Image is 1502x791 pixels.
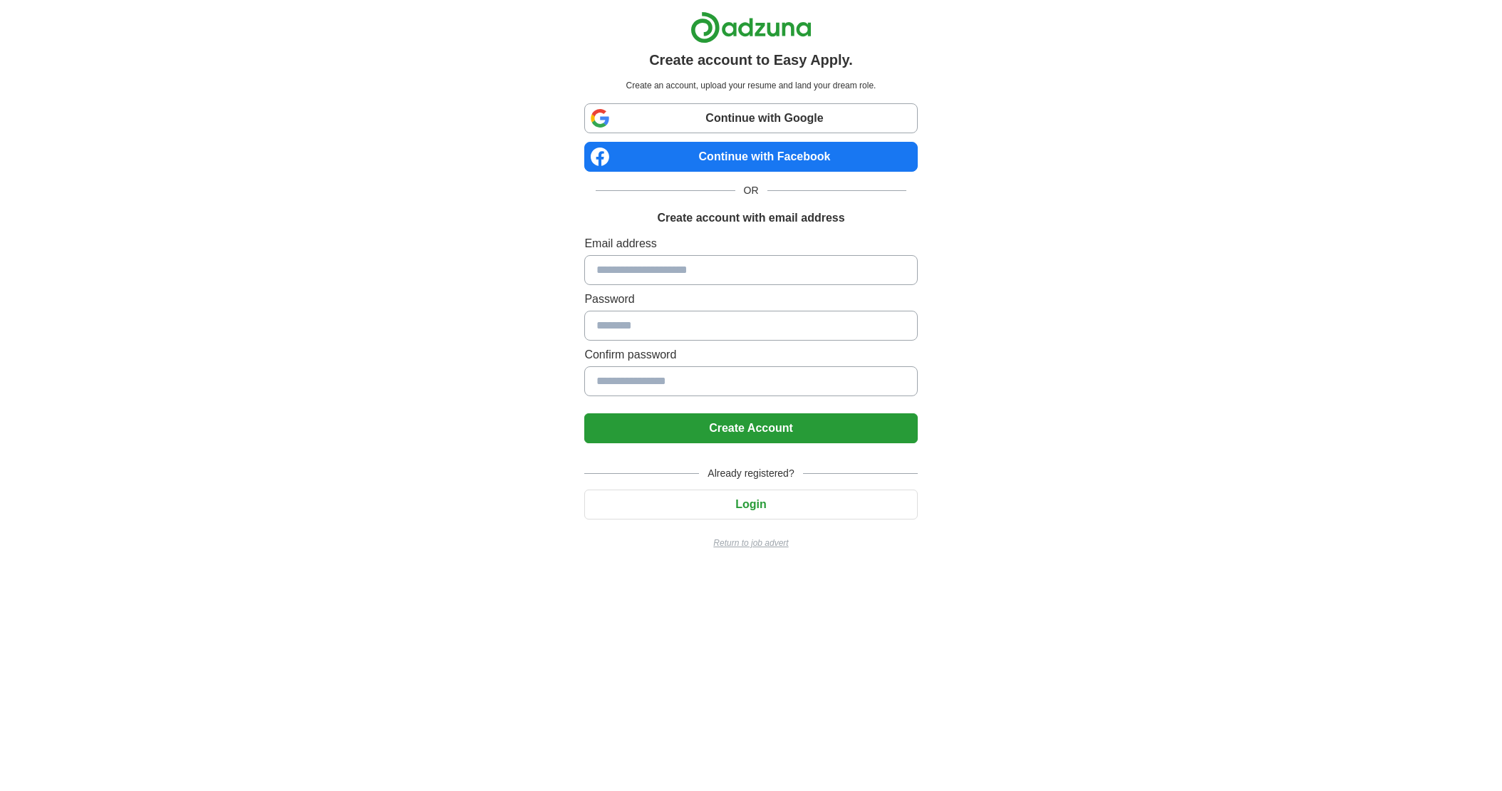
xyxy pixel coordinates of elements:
button: Create Account [584,413,917,443]
a: Continue with Google [584,103,917,133]
label: Email address [584,235,917,252]
label: Confirm password [584,346,917,363]
span: Already registered? [699,466,802,481]
a: Login [584,498,917,510]
h1: Create account with email address [657,210,844,227]
label: Password [584,291,917,308]
a: Return to job advert [584,537,917,549]
button: Login [584,490,917,519]
img: Adzuna logo [690,11,812,43]
h1: Create account to Easy Apply. [649,49,853,71]
p: Create an account, upload your resume and land your dream role. [587,79,914,92]
span: OR [735,183,767,198]
a: Continue with Facebook [584,142,917,172]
